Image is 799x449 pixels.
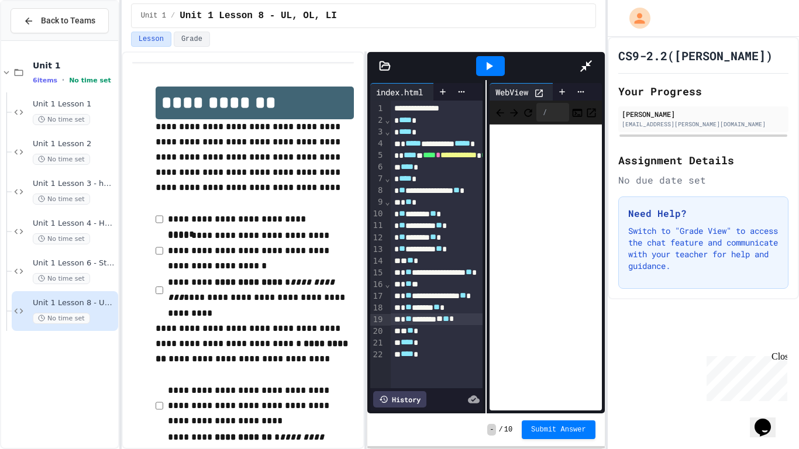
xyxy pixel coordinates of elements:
iframe: Web Preview [490,125,602,411]
div: 16 [370,279,385,291]
div: 12 [370,232,385,244]
span: Unit 1 Lesson 8 - UL, OL, LI [33,298,116,308]
div: My Account [617,5,653,32]
span: 6 items [33,77,57,84]
span: Unit 1 Lesson 2 [33,139,116,149]
button: Back to Teams [11,8,109,33]
div: 1 [370,103,385,115]
span: Unit 1 [33,60,116,71]
button: Submit Answer [522,420,595,439]
span: Forward [508,105,520,119]
div: 18 [370,302,385,314]
iframe: chat widget [702,351,787,401]
span: Back [494,105,506,119]
span: 10 [504,425,512,434]
h1: CS9-2.2([PERSON_NAME]) [618,47,773,64]
span: Back to Teams [41,15,95,27]
button: Console [571,105,583,119]
span: • [62,75,64,85]
span: / [498,425,502,434]
span: Fold line [384,115,390,125]
h3: Need Help? [628,206,779,220]
span: Fold line [384,197,390,206]
span: No time set [33,194,90,205]
div: [EMAIL_ADDRESS][PERSON_NAME][DOMAIN_NAME] [622,120,785,129]
div: index.html [370,86,429,98]
div: 10 [370,208,385,220]
div: 11 [370,220,385,232]
div: WebView [490,83,564,101]
div: 14 [370,255,385,267]
span: No time set [69,77,111,84]
div: 7 [370,173,385,185]
div: 4 [370,138,385,150]
button: Refresh [522,105,534,119]
button: Open in new tab [586,105,597,119]
button: Lesson [131,32,171,47]
div: 3 [370,126,385,138]
div: / [536,103,569,122]
div: Chat with us now!Close [5,5,81,74]
div: 5 [370,150,385,161]
span: Fold line [384,127,390,136]
div: 13 [370,244,385,255]
div: 20 [370,326,385,337]
div: 9 [370,196,385,208]
div: 6 [370,161,385,173]
h2: Assignment Details [618,152,788,168]
span: No time set [33,233,90,244]
span: / [171,11,175,20]
span: No time set [33,313,90,324]
div: No due date set [618,173,788,187]
button: Grade [174,32,210,47]
span: Fold line [384,174,390,183]
span: No time set [33,114,90,125]
span: No time set [33,273,90,284]
span: Unit 1 Lesson 3 - heading and paragraph tags [33,179,116,189]
div: 21 [370,337,385,349]
iframe: chat widget [750,402,787,437]
span: Unit 1 Lesson 6 - Station 1 Build [33,258,116,268]
p: Switch to "Grade View" to access the chat feature and communicate with your teacher for help and ... [628,225,779,272]
div: WebView [490,86,534,98]
h2: Your Progress [618,83,788,99]
div: [PERSON_NAME] [622,109,785,119]
span: Unit 1 Lesson 1 [33,99,116,109]
div: 19 [370,314,385,326]
span: No time set [33,154,90,165]
div: 15 [370,267,385,279]
span: Fold line [384,279,390,289]
div: 2 [370,115,385,126]
span: Submit Answer [531,425,586,434]
div: 17 [370,291,385,302]
span: Unit 1 Lesson 8 - UL, OL, LI [180,9,337,23]
div: 8 [370,185,385,196]
span: - [487,424,496,436]
div: index.html [370,83,443,101]
span: Unit 1 [141,11,166,20]
div: 22 [370,349,385,361]
span: Unit 1 Lesson 4 - Headlines Lab [33,219,116,229]
div: History [373,391,426,407]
